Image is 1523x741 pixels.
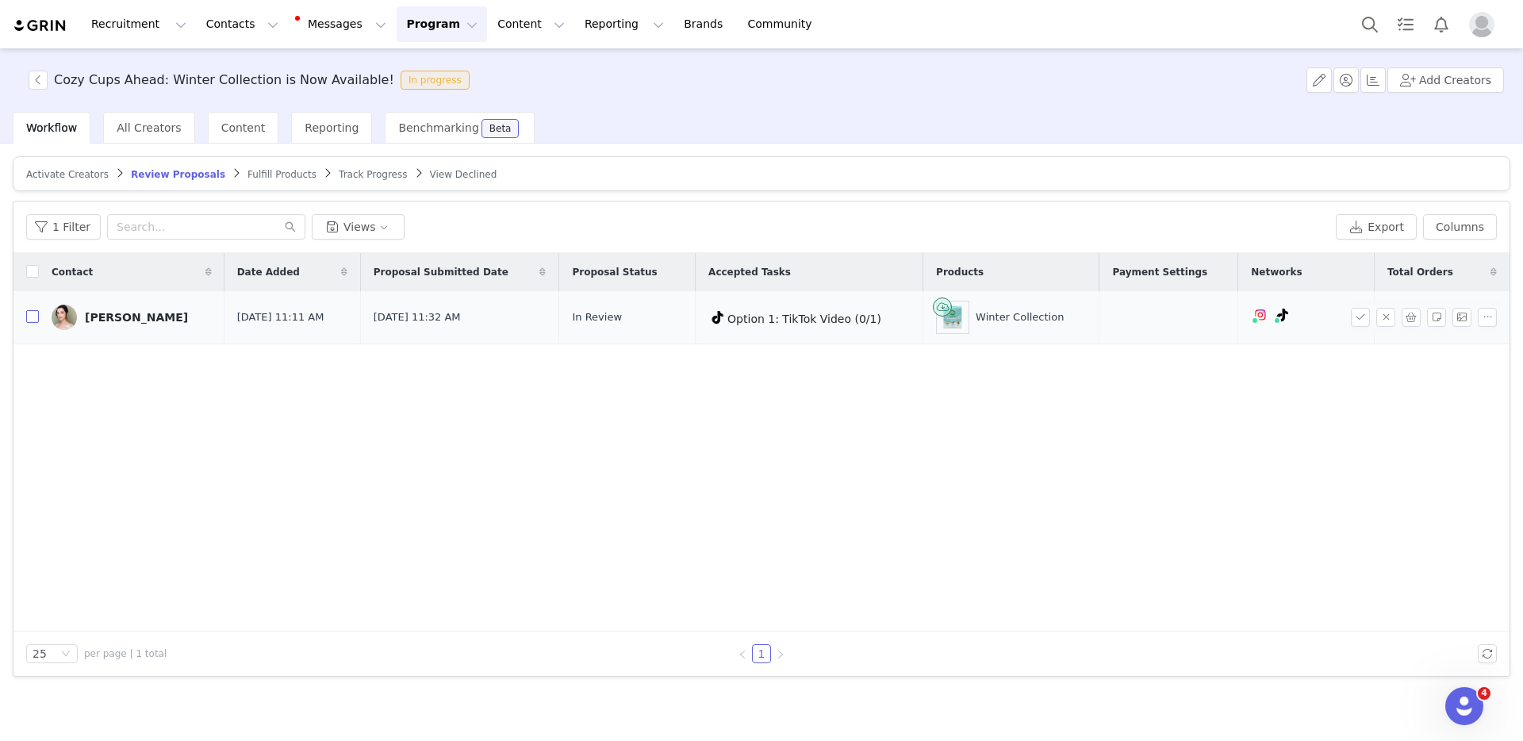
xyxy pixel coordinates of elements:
img: placeholder-profile.jpg [1469,12,1494,37]
span: Proposal Status [572,265,657,279]
button: Program [397,6,487,42]
span: Date Added [237,265,300,279]
span: [DATE] 11:32 AM [374,309,461,325]
button: Content [488,6,574,42]
span: [DATE] 11:11 AM [237,309,324,325]
li: 1 [752,644,771,663]
span: View Declined [430,169,497,180]
img: instagram.svg [1254,309,1267,321]
span: 4 [1478,687,1490,700]
span: Reporting [305,121,359,134]
input: Search... [107,214,305,240]
button: Views [312,214,405,240]
span: Workflow [26,121,77,134]
span: Proposal Submitted Date [374,265,508,279]
button: Messages [289,6,396,42]
button: Columns [1423,214,1497,240]
span: Option 1: TikTok Video (0/1) [727,313,881,325]
span: Payment Settings [1112,265,1207,279]
iframe: Intercom live chat [1445,687,1483,725]
div: 25 [33,645,47,662]
i: icon: left [738,650,747,659]
button: Profile [1460,12,1510,37]
div: [PERSON_NAME] [85,311,188,324]
span: Benchmarking [398,121,478,134]
i: icon: down [61,649,71,660]
div: Winter Collection [976,309,1064,325]
img: e851e9f6-0717-44ae-a312-8e81d5235dba.jpg [52,305,77,330]
a: Tasks [1388,6,1423,42]
button: Export [1336,214,1417,240]
span: All Creators [117,121,181,134]
span: In Review [572,309,622,325]
i: icon: right [776,650,785,659]
span: Fulfill Products [247,169,316,180]
span: Contact [52,265,93,279]
button: Add Creators [1387,67,1504,93]
img: Product Image [937,305,969,330]
span: Accepted Tasks [708,265,791,279]
button: Search [1352,6,1387,42]
h3: Cozy Cups Ahead: Winter Collection is Now Available! [54,71,394,90]
i: icon: search [285,221,296,232]
button: Contacts [197,6,288,42]
span: per page | 1 total [84,647,167,661]
img: grin logo [13,18,68,33]
span: [object Object] [29,71,476,90]
span: Content [221,121,266,134]
a: Community [738,6,829,42]
li: Previous Page [733,644,752,663]
span: Networks [1251,265,1302,279]
a: [PERSON_NAME] [52,305,212,330]
button: Notifications [1424,6,1459,42]
span: Track Progress [339,169,407,180]
a: 1 [753,645,770,662]
span: Review Proposals [131,169,225,180]
div: Beta [489,124,512,133]
button: Reporting [575,6,673,42]
li: Next Page [771,644,790,663]
button: 1 Filter [26,214,101,240]
span: Activate Creators [26,169,109,180]
span: In progress [401,71,470,90]
span: Products [936,265,984,279]
button: Recruitment [82,6,196,42]
span: Total Orders [1387,265,1453,279]
a: Brands [674,6,737,42]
